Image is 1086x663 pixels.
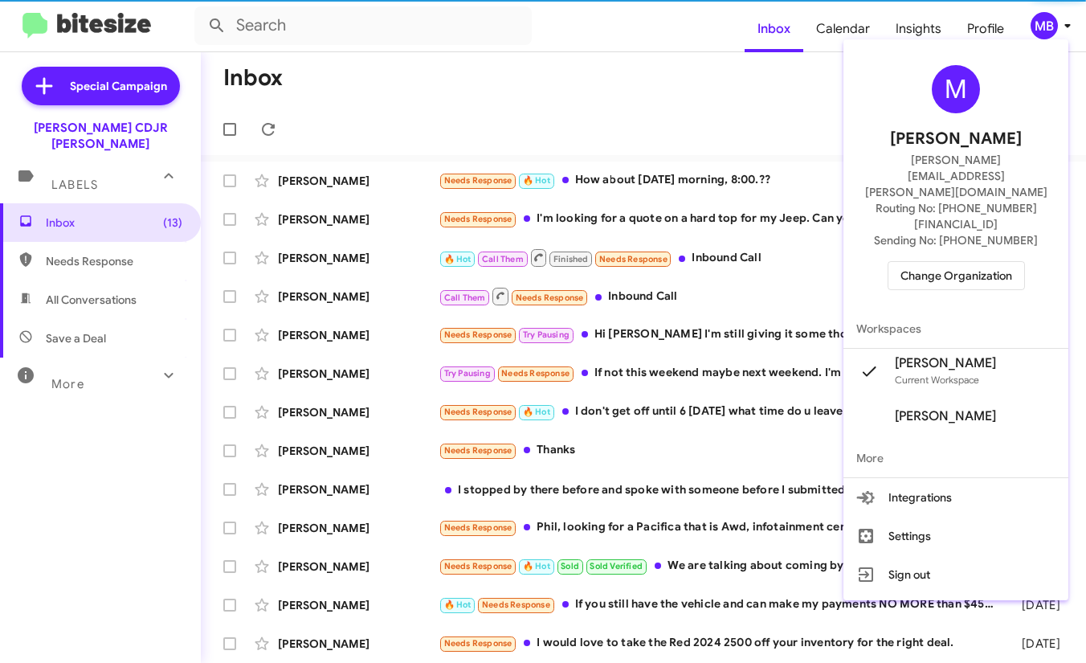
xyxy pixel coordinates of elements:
[874,232,1038,248] span: Sending No: [PHONE_NUMBER]
[843,517,1068,555] button: Settings
[863,200,1049,232] span: Routing No: [PHONE_NUMBER][FINANCIAL_ID]
[895,355,996,371] span: [PERSON_NAME]
[863,152,1049,200] span: [PERSON_NAME][EMAIL_ADDRESS][PERSON_NAME][DOMAIN_NAME]
[843,309,1068,348] span: Workspaces
[895,374,979,386] span: Current Workspace
[932,65,980,113] div: M
[843,439,1068,477] span: More
[900,262,1012,289] span: Change Organization
[890,126,1022,152] span: [PERSON_NAME]
[843,478,1068,517] button: Integrations
[843,555,1068,594] button: Sign out
[888,261,1025,290] button: Change Organization
[895,408,996,424] span: [PERSON_NAME]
